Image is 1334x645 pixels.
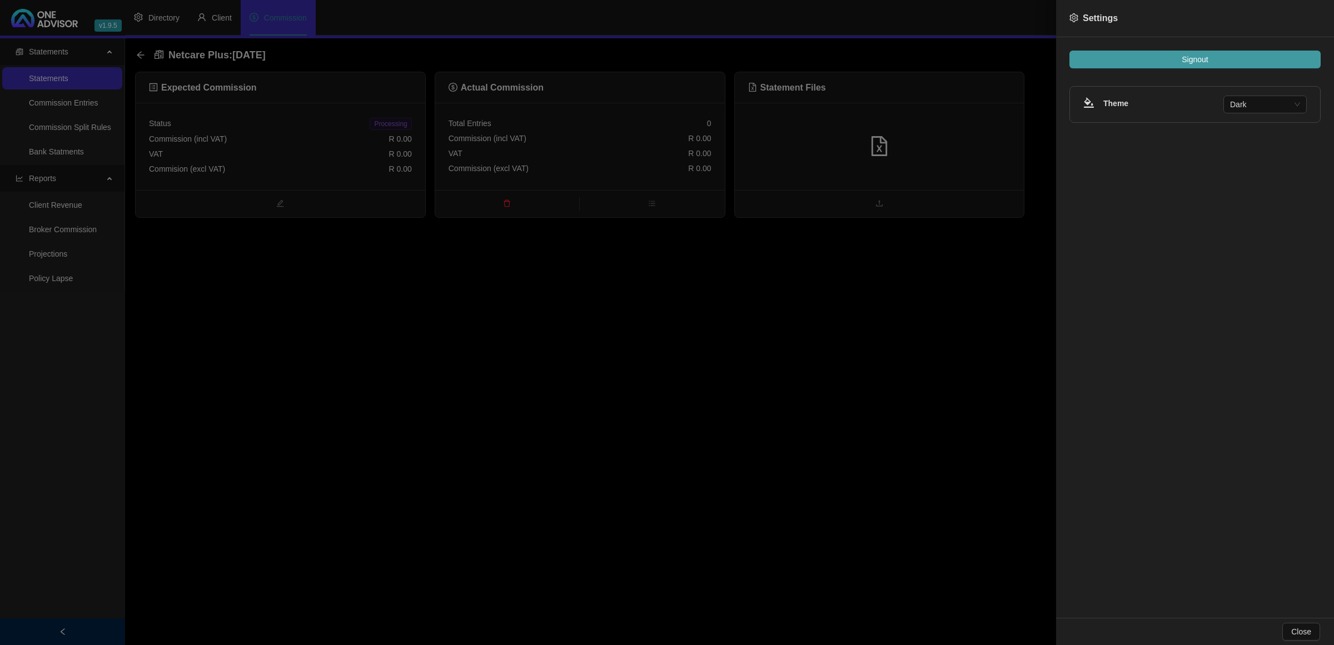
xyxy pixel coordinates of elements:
span: Signout [1182,53,1208,66]
h4: Theme [1103,97,1223,109]
button: Signout [1069,51,1321,68]
span: Dark [1230,96,1300,113]
span: bg-colors [1083,97,1094,108]
span: Settings [1083,13,1118,23]
span: setting [1069,13,1078,22]
button: Close [1282,623,1320,641]
span: Close [1291,626,1311,638]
